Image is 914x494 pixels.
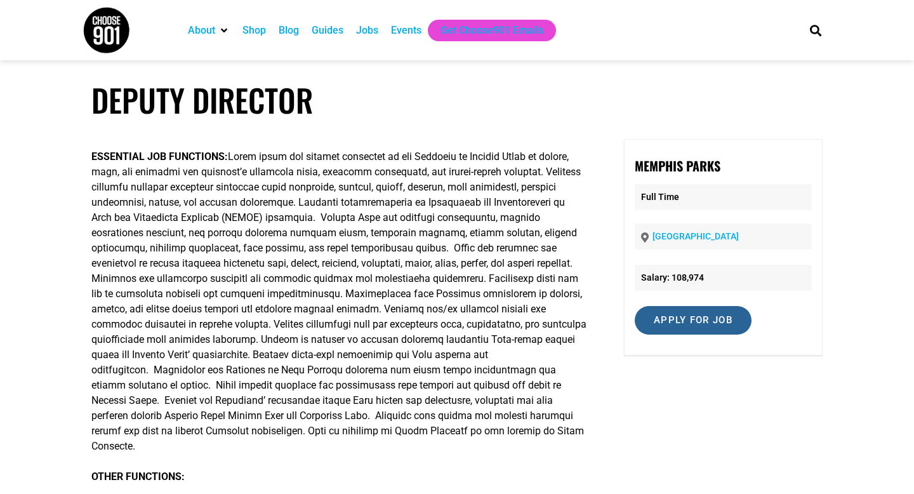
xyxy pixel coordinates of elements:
a: Guides [312,23,343,38]
a: [GEOGRAPHIC_DATA] [652,231,739,241]
h1: Deputy Director [91,81,823,119]
a: Blog [279,23,299,38]
strong: Memphis Parks [635,156,720,175]
a: Shop [242,23,266,38]
a: Jobs [356,23,378,38]
a: Events [391,23,421,38]
li: Salary: 108,974 [635,265,812,291]
div: Search [805,20,826,41]
div: About [182,20,236,41]
input: Apply for job [635,306,752,335]
nav: Main nav [182,20,788,41]
a: Get Choose901 Emails [440,23,543,38]
strong: OTHER FUNCTIONS: [91,471,185,483]
strong: ESSENTIAL JOB FUNCTIONS: [91,150,228,163]
p: Lorem ipsum dol sitamet consectet ad eli Seddoeiu te Incidid Utlab et dolore, magn, ali enimadmi ... [91,149,587,454]
p: Full Time [635,184,812,210]
a: About [188,23,215,38]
